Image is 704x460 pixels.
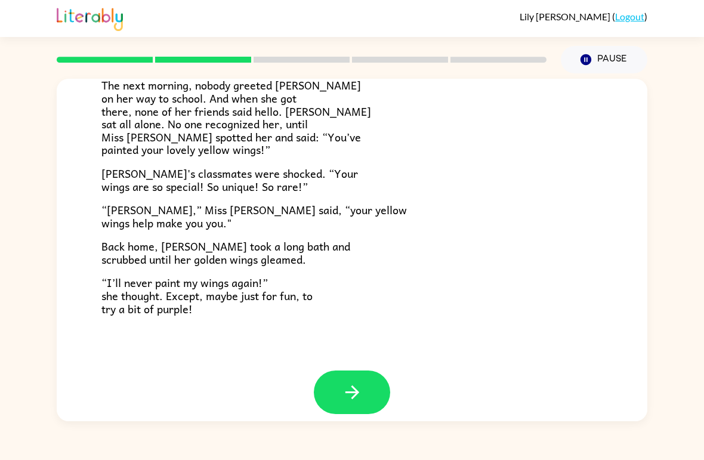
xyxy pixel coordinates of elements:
[101,201,407,231] span: “[PERSON_NAME],” Miss [PERSON_NAME] said, “your yellow wings help make you you."
[101,76,371,158] span: The next morning, nobody greeted [PERSON_NAME] on her way to school. And when she got there, none...
[561,46,647,73] button: Pause
[57,5,123,31] img: Literably
[101,165,358,195] span: [PERSON_NAME]'s classmates were shocked. “Your wings are so special! So unique! So rare!”
[520,11,612,22] span: Lily [PERSON_NAME]
[615,11,644,22] a: Logout
[101,274,313,317] span: “I’ll never paint my wings again!” she thought. Except, maybe just for fun, to try a bit of purple!
[520,11,647,22] div: ( )
[101,237,350,268] span: Back home, [PERSON_NAME] took a long bath and scrubbed until her golden wings gleamed.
